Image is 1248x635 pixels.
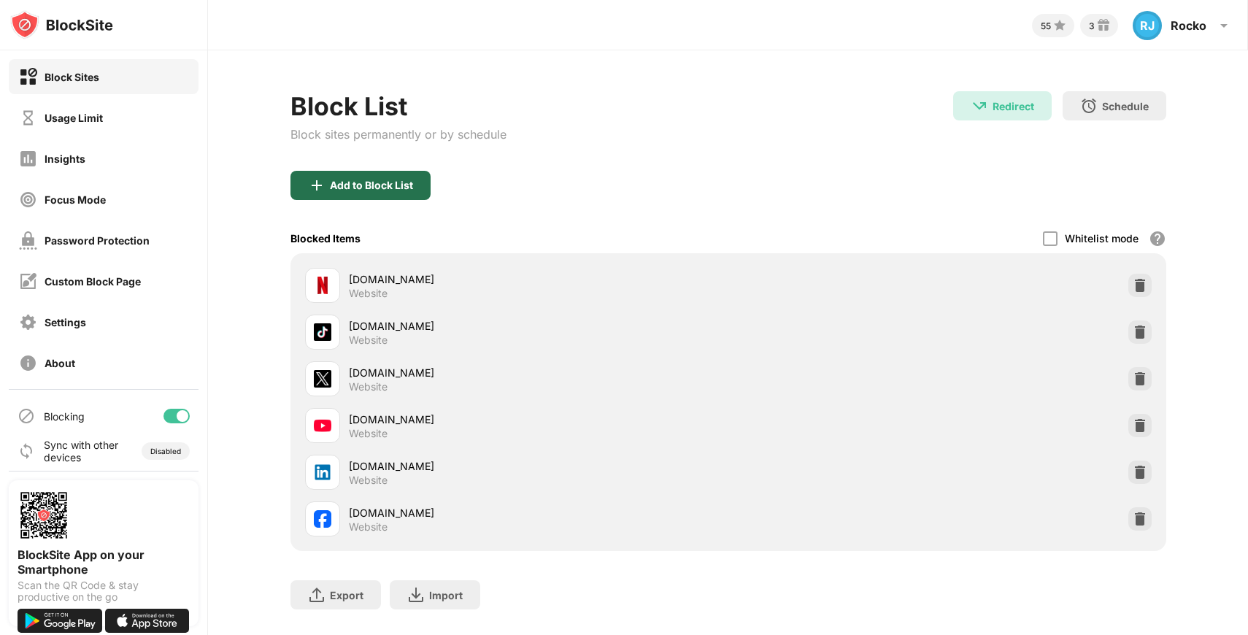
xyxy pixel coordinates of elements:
div: Custom Block Page [45,275,141,288]
img: points-small.svg [1051,17,1068,34]
div: Sync with other devices [44,439,119,463]
div: 55 [1041,20,1051,31]
div: About [45,357,75,369]
div: Website [349,427,388,440]
img: favicons [314,417,331,434]
img: options-page-qr-code.png [18,489,70,542]
div: Block sites permanently or by schedule [290,127,506,142]
div: Focus Mode [45,193,106,206]
div: [DOMAIN_NAME] [349,412,728,427]
img: favicons [314,323,331,341]
div: Redirect [993,100,1034,112]
img: favicons [314,370,331,388]
img: get-it-on-google-play.svg [18,609,102,633]
img: sync-icon.svg [18,442,35,460]
div: Website [349,287,388,300]
div: Blocking [44,410,85,423]
div: Schedule [1102,100,1149,112]
div: RJ [1133,11,1162,40]
div: Scan the QR Code & stay productive on the go [18,580,190,603]
div: Whitelist mode [1065,232,1139,245]
div: Rocko [1171,18,1206,33]
div: [DOMAIN_NAME] [349,365,728,380]
div: Website [349,520,388,534]
div: Website [349,334,388,347]
div: Blocked Items [290,232,361,245]
div: Block Sites [45,71,99,83]
img: focus-off.svg [19,190,37,209]
img: favicons [314,510,331,528]
img: reward-small.svg [1095,17,1112,34]
div: 3 [1089,20,1095,31]
div: Website [349,474,388,487]
div: Settings [45,316,86,328]
div: Insights [45,153,85,165]
img: favicons [314,277,331,294]
img: settings-off.svg [19,313,37,331]
div: Disabled [150,447,181,455]
div: [DOMAIN_NAME] [349,458,728,474]
div: [DOMAIN_NAME] [349,272,728,287]
div: Usage Limit [45,112,103,124]
img: blocking-icon.svg [18,407,35,425]
div: Import [429,589,463,601]
div: [DOMAIN_NAME] [349,318,728,334]
img: download-on-the-app-store.svg [105,609,190,633]
div: Block List [290,91,506,121]
img: password-protection-off.svg [19,231,37,250]
div: [DOMAIN_NAME] [349,505,728,520]
img: favicons [314,463,331,481]
div: Add to Block List [330,180,413,191]
div: Website [349,380,388,393]
div: Export [330,589,363,601]
div: BlockSite App on your Smartphone [18,547,190,577]
img: insights-off.svg [19,150,37,168]
div: Password Protection [45,234,150,247]
img: customize-block-page-off.svg [19,272,37,290]
img: about-off.svg [19,354,37,372]
img: logo-blocksite.svg [10,10,113,39]
img: block-on.svg [19,68,37,86]
img: time-usage-off.svg [19,109,37,127]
